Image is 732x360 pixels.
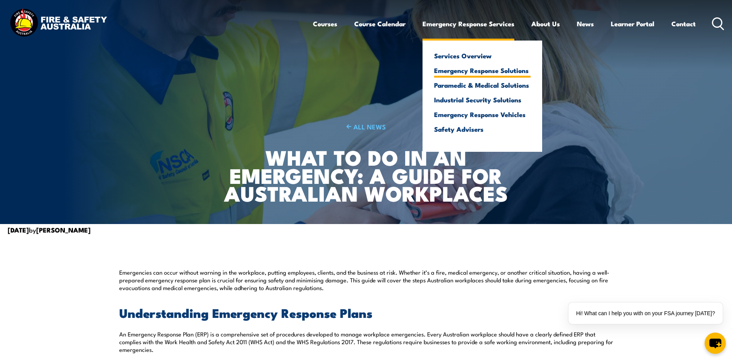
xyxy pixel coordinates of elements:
[36,225,91,235] strong: [PERSON_NAME]
[119,330,613,353] p: An Emergency Response Plan (ERP) is a comprehensive set of procedures developed to manage workpla...
[119,268,613,292] p: Emergencies can occur without warning in the workplace, putting employees, clients, and the busin...
[214,148,518,202] h1: What to Do in an Emergency: A Guide for Australian Workplaces
[434,126,531,132] a: Safety Advisers
[434,82,531,88] a: Paramedic & Medical Solutions
[577,14,594,34] a: News
[671,14,696,34] a: Contact
[434,111,531,118] a: Emergency Response Vehicles
[611,14,654,34] a: Learner Portal
[214,122,518,131] a: ALL NEWS
[119,307,613,318] h2: Understanding Emergency Response Plans
[568,302,723,324] div: Hi! What can I help you with on your FSA journey [DATE]?
[705,333,726,354] button: chat-button
[354,14,406,34] a: Course Calendar
[423,14,514,34] a: Emergency Response Services
[8,225,91,234] span: by
[434,96,531,103] a: Industrial Security Solutions
[8,225,29,235] strong: [DATE]
[434,52,531,59] a: Services Overview
[434,67,531,74] a: Emergency Response Solutions
[531,14,560,34] a: About Us
[313,14,337,34] a: Courses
